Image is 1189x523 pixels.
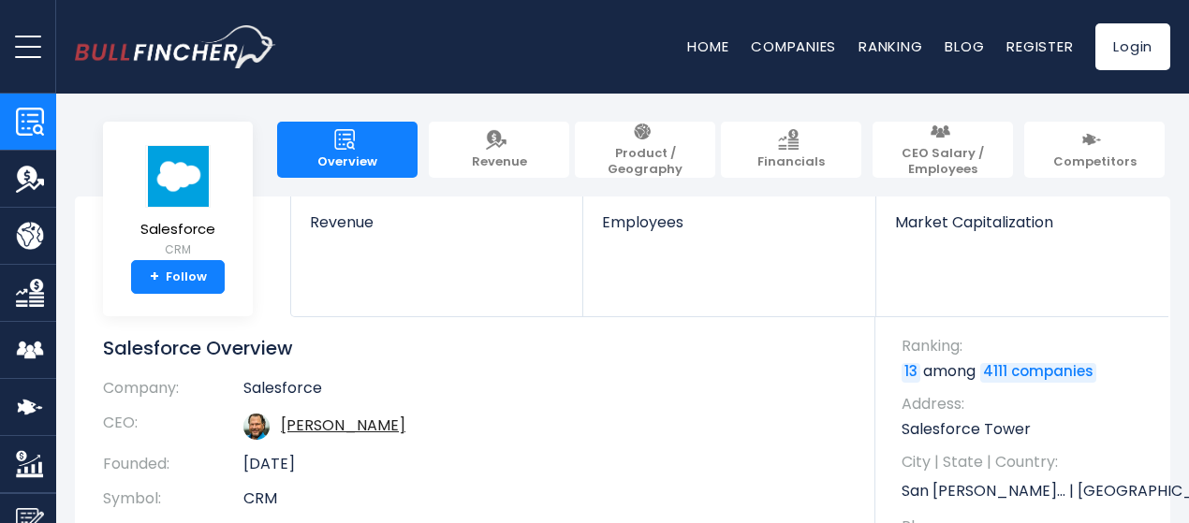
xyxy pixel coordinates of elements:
[575,122,715,178] a: Product / Geography
[876,196,1168,263] a: Market Capitalization
[980,363,1096,382] a: 4111 companies
[902,419,1152,440] p: Salesforce Tower
[721,122,861,178] a: Financials
[472,154,527,170] span: Revenue
[75,25,276,68] img: bullfincher logo
[945,36,984,56] a: Blog
[882,146,1004,178] span: CEO Salary / Employees
[902,363,920,382] a: 13
[602,213,856,231] span: Employees
[902,336,1152,356] span: Ranking:
[103,447,243,482] th: Founded:
[281,414,405,436] a: ceo
[317,154,377,170] span: Overview
[902,394,1152,414] span: Address:
[243,482,847,516] td: CRM
[859,36,922,56] a: Ranking
[150,269,159,285] strong: +
[1053,154,1137,170] span: Competitors
[310,213,564,231] span: Revenue
[757,154,825,170] span: Financials
[103,336,847,360] h1: Salesforce Overview
[103,379,243,406] th: Company:
[291,196,582,263] a: Revenue
[75,25,276,68] a: Go to homepage
[131,260,225,294] a: +Follow
[139,144,216,261] a: Salesforce CRM
[584,146,706,178] span: Product / Geography
[751,36,836,56] a: Companies
[895,213,1150,231] span: Market Capitalization
[140,222,215,238] span: Salesforce
[873,122,1013,178] a: CEO Salary / Employees
[243,379,847,406] td: Salesforce
[687,36,728,56] a: Home
[243,414,270,440] img: marc-benioff.jpg
[902,452,1152,472] span: City | State | Country:
[583,196,874,263] a: Employees
[103,482,243,516] th: Symbol:
[1006,36,1073,56] a: Register
[243,447,847,482] td: [DATE]
[902,477,1152,505] p: San [PERSON_NAME]... | [GEOGRAPHIC_DATA] | US
[902,361,1152,382] p: among
[429,122,569,178] a: Revenue
[1095,23,1170,70] a: Login
[140,241,215,258] small: CRM
[103,406,243,447] th: CEO:
[277,122,418,178] a: Overview
[1024,122,1165,178] a: Competitors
